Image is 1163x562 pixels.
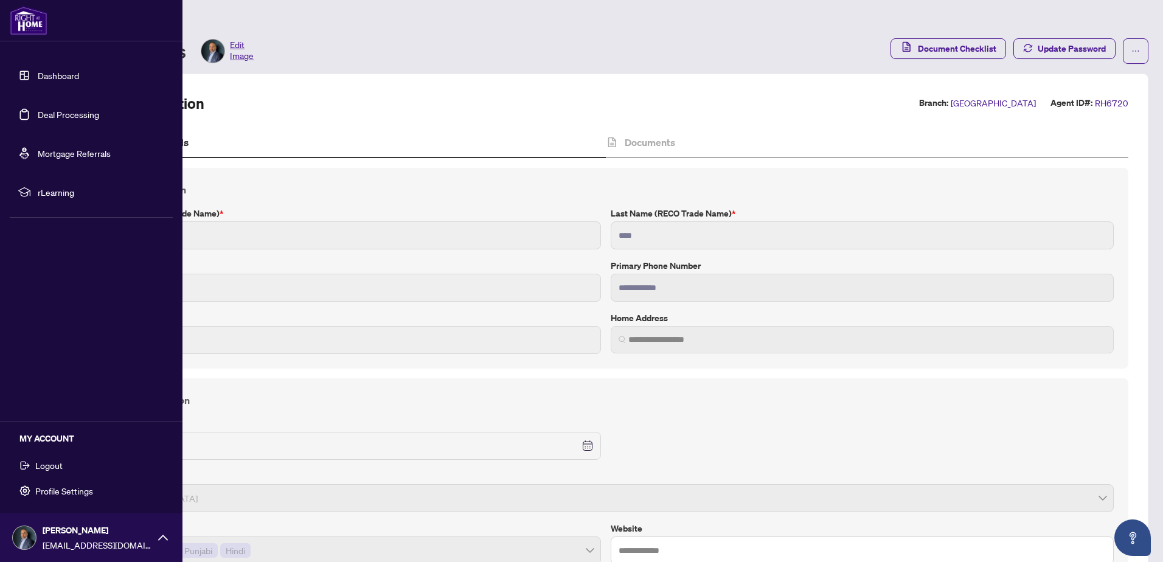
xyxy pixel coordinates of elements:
a: Deal Processing [38,109,99,120]
span: ellipsis [1131,47,1140,55]
img: Profile Icon [201,40,224,63]
label: Gender [98,470,1114,483]
span: Male [105,487,1106,510]
label: Languages spoken [98,522,601,535]
span: Punjabi [184,544,212,557]
span: rLearning [38,186,164,199]
label: Branch: [919,96,948,110]
img: Profile Icon [13,526,36,549]
button: Profile Settings [10,480,173,501]
label: Date of Birth [98,417,601,431]
span: Profile Settings [35,481,93,501]
button: Logout [10,455,173,476]
span: [GEOGRAPHIC_DATA] [951,96,1036,110]
span: [PERSON_NAME] [43,524,152,537]
button: Update Password [1013,38,1116,59]
label: Home Address [611,311,1114,325]
span: [EMAIL_ADDRESS][DOMAIN_NAME] [43,538,152,552]
a: Mortgage Referrals [38,148,111,159]
span: Hindi [220,543,251,558]
span: Hindi [226,544,245,557]
label: Last Name (RECO Trade Name) [611,207,1114,220]
span: Update Password [1038,39,1106,58]
span: Edit Image [230,39,254,63]
h4: Personal Information [98,393,1114,408]
a: Dashboard [38,70,79,81]
label: Primary Phone Number [611,259,1114,272]
span: Punjabi [179,543,218,558]
button: Document Checklist [890,38,1006,59]
button: Open asap [1114,519,1151,556]
h4: Documents [625,135,675,150]
label: Agent ID#: [1050,96,1092,110]
img: logo [10,6,47,35]
h4: Contact Information [98,182,1114,197]
img: search_icon [619,336,626,343]
label: Website [611,522,1114,535]
span: Document Checklist [918,39,996,58]
span: Logout [35,456,63,475]
h5: MY ACCOUNT [19,432,173,445]
label: First Name (RECO Trade Name) [98,207,601,220]
label: Legal Name [98,259,601,272]
span: RH6720 [1095,96,1128,110]
label: E-mail Address [98,311,601,325]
